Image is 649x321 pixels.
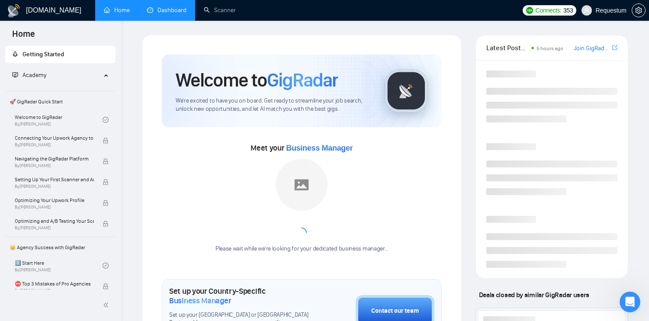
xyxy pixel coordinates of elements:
span: setting [632,7,645,14]
span: lock [103,179,109,185]
span: Home [5,28,42,46]
span: 👑 Agency Success with GigRadar [6,239,115,256]
span: We're excited to have you on board. Get ready to streamline your job search, unlock new opportuni... [176,97,371,113]
span: lock [103,158,109,164]
a: export [612,44,617,52]
span: Academy [12,71,46,79]
span: 🚀 GigRadar Quick Start [6,93,115,110]
span: GigRadar [267,68,338,92]
a: setting [632,7,646,14]
span: Getting Started [22,51,64,58]
a: searchScanner [204,6,236,14]
span: fund-projection-screen [12,72,18,78]
span: check-circle [103,117,109,123]
img: logo [7,4,21,18]
span: loading [295,226,309,240]
img: upwork-logo.png [526,7,533,14]
span: user [584,7,590,13]
span: Optimizing Your Upwork Profile [15,196,94,205]
span: Navigating the GigRadar Platform [15,154,94,163]
span: lock [103,221,109,227]
a: Welcome to GigRadarBy[PERSON_NAME] [15,110,103,129]
span: Meet your [251,143,353,153]
span: Optimizing and A/B Testing Your Scanner for Better Results [15,217,94,225]
span: By [PERSON_NAME] [15,142,94,148]
span: lock [103,200,109,206]
span: ⛔ Top 3 Mistakes of Pro Agencies [15,279,94,288]
a: homeHome [104,6,130,14]
li: Getting Started [5,46,116,63]
a: dashboardDashboard [147,6,186,14]
span: By [PERSON_NAME] [15,205,94,210]
h1: Set up your Country-Specific [169,286,312,305]
h1: Welcome to [176,68,338,92]
span: Connects: [536,6,562,15]
span: lock [103,283,109,289]
button: setting [632,3,646,17]
span: export [612,44,617,51]
span: 5 hours ago [537,45,563,51]
span: By [PERSON_NAME] [15,184,94,189]
span: 353 [563,6,573,15]
span: By [PERSON_NAME] [15,288,94,293]
span: double-left [103,301,112,309]
a: 1️⃣ Start HereBy[PERSON_NAME] [15,256,103,275]
span: Business Manager [286,144,353,152]
span: Deals closed by similar GigRadar users [476,287,593,302]
span: Academy [22,71,46,79]
a: Join GigRadar Slack Community [574,44,610,53]
span: Business Manager [169,296,231,305]
span: Setting Up Your First Scanner and Auto-Bidder [15,175,94,184]
iframe: Intercom live chat [620,292,640,312]
div: Please wait while we're looking for your dedicated business manager... [210,245,393,253]
div: Contact our team [371,306,419,316]
span: Latest Posts from the GigRadar Community [486,42,529,53]
span: By [PERSON_NAME] [15,163,94,168]
span: By [PERSON_NAME] [15,225,94,231]
span: Connecting Your Upwork Agency to GigRadar [15,134,94,142]
span: rocket [12,51,18,57]
span: check-circle [103,263,109,269]
img: gigradar-logo.png [385,69,428,112]
span: lock [103,138,109,144]
img: placeholder.png [276,159,328,211]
